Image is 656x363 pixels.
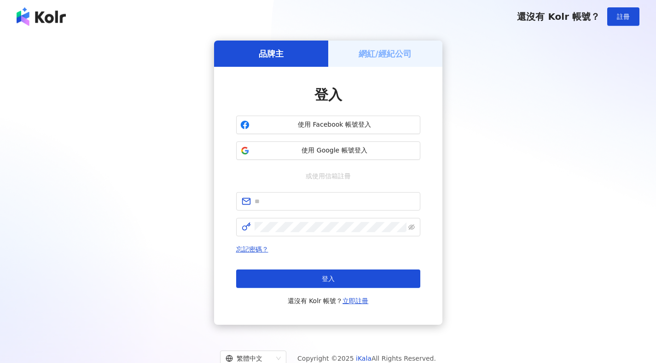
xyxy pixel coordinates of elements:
span: 使用 Facebook 帳號登入 [253,120,416,129]
button: 使用 Facebook 帳號登入 [236,116,420,134]
span: 還沒有 Kolr 帳號？ [517,11,600,22]
span: 還沒有 Kolr 帳號？ [288,295,369,306]
a: iKala [356,355,372,362]
span: 登入 [314,87,342,103]
span: eye-invisible [408,224,415,230]
button: 使用 Google 帳號登入 [236,141,420,160]
span: 登入 [322,275,335,282]
span: 或使用信箱註冊 [299,171,357,181]
a: 立即註冊 [343,297,368,304]
h5: 網紅/經紀公司 [359,48,412,59]
button: 註冊 [607,7,639,26]
h5: 品牌主 [259,48,284,59]
button: 登入 [236,269,420,288]
img: logo [17,7,66,26]
span: 使用 Google 帳號登入 [253,146,416,155]
span: 註冊 [617,13,630,20]
a: 忘記密碼？ [236,246,268,253]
